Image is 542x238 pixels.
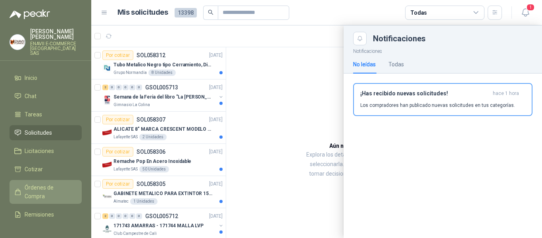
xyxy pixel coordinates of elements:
p: Los compradores han publicado nuevas solicitudes en tus categorías. [360,102,515,109]
a: Licitaciones [10,143,82,159]
span: Licitaciones [25,147,54,155]
a: Inicio [10,70,82,85]
button: ¡Has recibido nuevas solicitudes!hace 1 hora Los compradores han publicado nuevas solicitudes en ... [353,83,532,116]
img: Logo peakr [10,10,50,19]
div: Notificaciones [373,35,532,43]
span: Remisiones [25,210,54,219]
span: Chat [25,92,37,101]
a: Cotizar [10,162,82,177]
span: Inicio [25,74,37,82]
span: Órdenes de Compra [25,183,74,201]
div: Todas [388,60,404,69]
div: No leídas [353,60,376,69]
span: Cotizar [25,165,43,174]
span: Solicitudes [25,128,52,137]
span: search [208,10,213,15]
a: Tareas [10,107,82,122]
button: 1 [518,6,532,20]
img: Company Logo [10,35,25,50]
a: Solicitudes [10,125,82,140]
h3: ¡Has recibido nuevas solicitudes! [360,90,490,97]
span: 1 [526,4,535,11]
p: ENAVII E-COMMERCE [GEOGRAPHIC_DATA] SAS [30,41,82,56]
a: Chat [10,89,82,104]
div: Todas [410,8,427,17]
p: Notificaciones [344,45,542,55]
p: [PERSON_NAME] [PERSON_NAME] [30,29,82,40]
a: Remisiones [10,207,82,222]
h1: Mis solicitudes [117,7,168,18]
span: 13398 [175,8,197,17]
a: Órdenes de Compra [10,180,82,204]
span: Tareas [25,110,42,119]
button: Close [353,32,367,45]
span: hace 1 hora [493,90,519,97]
